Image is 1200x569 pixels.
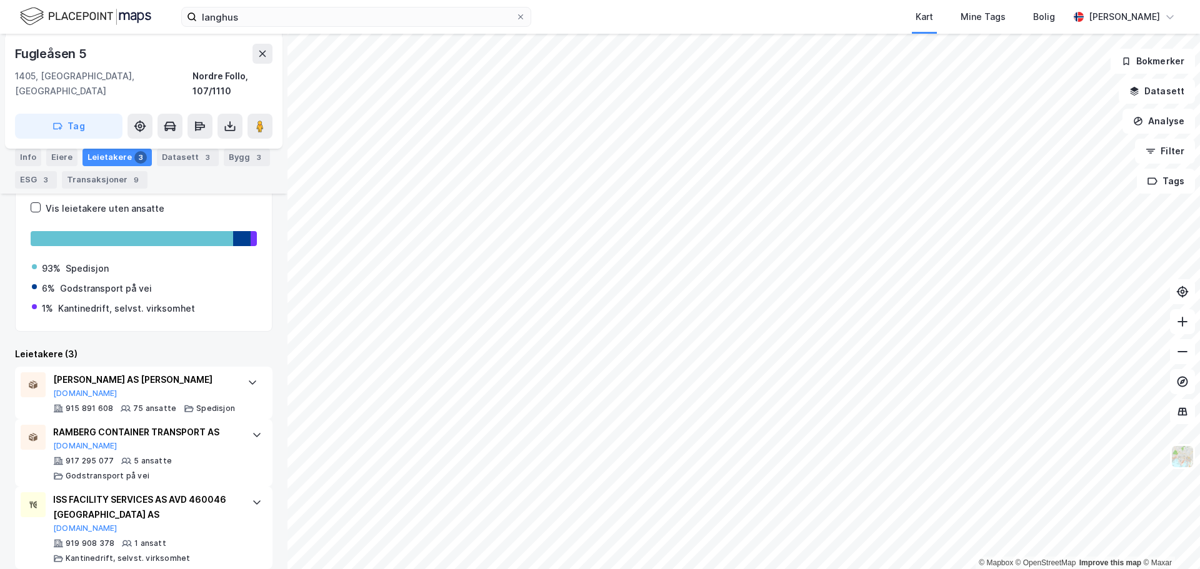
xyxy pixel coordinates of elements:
[15,114,122,139] button: Tag
[133,403,176,413] div: 75 ansatte
[224,149,270,166] div: Bygg
[66,538,114,548] div: 919 908 378
[979,558,1013,567] a: Mapbox
[916,9,933,24] div: Kart
[1119,79,1195,104] button: Datasett
[53,372,235,387] div: [PERSON_NAME] AS [PERSON_NAME]
[1111,49,1195,74] button: Bokmerker
[1089,9,1160,24] div: [PERSON_NAME]
[53,441,117,451] button: [DOMAIN_NAME]
[1016,558,1076,567] a: OpenStreetMap
[197,7,516,26] input: Søk på adresse, matrikkel, gårdeiere, leietakere eller personer
[1171,445,1194,468] img: Z
[42,261,61,276] div: 93%
[53,523,117,533] button: [DOMAIN_NAME]
[15,171,57,189] div: ESG
[1122,109,1195,134] button: Analyse
[66,553,190,563] div: Kantinedrift, selvst. virksomhet
[130,174,142,186] div: 9
[66,456,114,466] div: 917 295 077
[157,149,219,166] div: Datasett
[53,492,239,522] div: ISS FACILITY SERVICES AS AVD 460046 [GEOGRAPHIC_DATA] AS
[15,347,272,362] div: Leietakere (3)
[53,388,117,398] button: [DOMAIN_NAME]
[42,281,55,296] div: 6%
[82,149,152,166] div: Leietakere
[15,69,192,99] div: 1405, [GEOGRAPHIC_DATA], [GEOGRAPHIC_DATA]
[252,151,265,164] div: 3
[46,149,77,166] div: Eiere
[53,425,239,440] div: RAMBERG CONTAINER TRANSPORT AS
[196,403,235,413] div: Spedisjon
[66,261,109,276] div: Spedisjon
[1079,558,1141,567] a: Improve this map
[1033,9,1055,24] div: Bolig
[60,281,152,296] div: Godstransport på vei
[58,301,195,316] div: Kantinedrift, selvst. virksomhet
[961,9,1006,24] div: Mine Tags
[134,456,172,466] div: 5 ansatte
[66,471,149,481] div: Godstransport på vei
[134,538,166,548] div: 1 ansatt
[134,151,147,164] div: 3
[62,171,147,189] div: Transaksjoner
[192,69,272,99] div: Nordre Follo, 107/1110
[39,174,52,186] div: 3
[46,201,164,216] div: Vis leietakere uten ansatte
[1135,139,1195,164] button: Filter
[15,44,89,64] div: Fugleåsen 5
[66,403,113,413] div: 915 891 608
[15,149,41,166] div: Info
[201,151,214,164] div: 3
[42,301,53,316] div: 1%
[1137,509,1200,569] iframe: Chat Widget
[20,6,151,27] img: logo.f888ab2527a4732fd821a326f86c7f29.svg
[1137,169,1195,194] button: Tags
